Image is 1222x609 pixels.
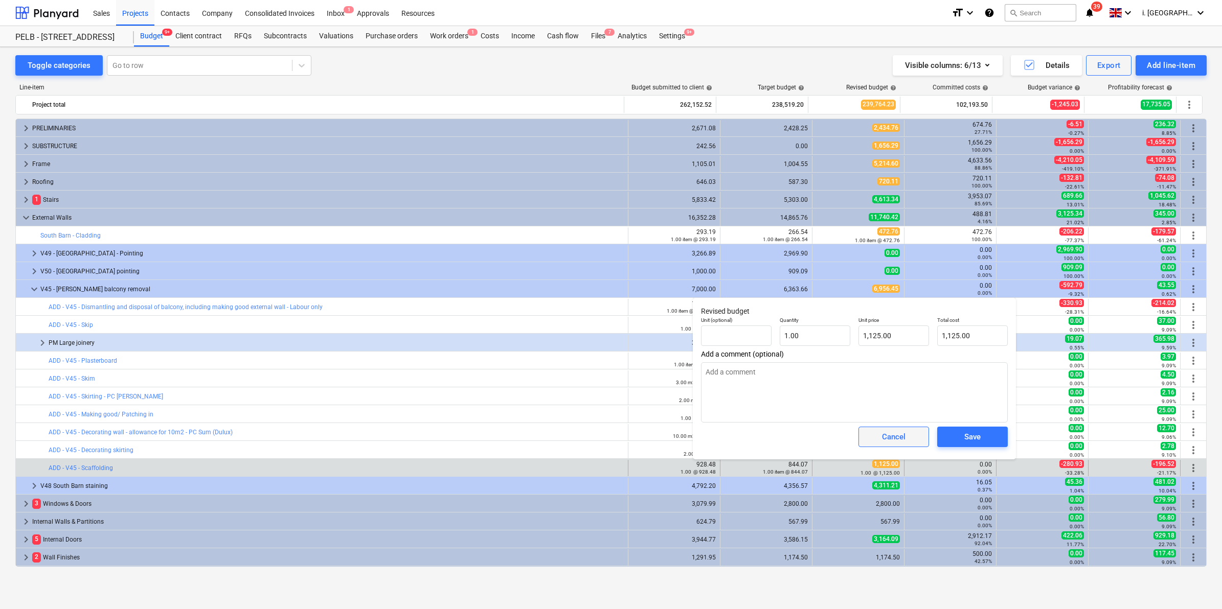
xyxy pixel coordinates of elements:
a: ADD - V45 - Dismantling and disposal of balcony, including making good external wall - Labour only [49,303,323,311]
span: keyboard_arrow_right [36,337,49,349]
div: Income [505,26,541,46]
div: 266.54 [763,228,808,243]
div: 587.30 [725,178,808,185]
div: 674.76 [909,121,992,135]
small: -16.64% [1157,309,1176,315]
small: 0.00% [978,272,992,278]
span: More actions [1187,229,1200,242]
div: SUBSTRUCTURE [32,138,624,154]
small: 0.00% [1070,434,1084,440]
a: Client contract [169,26,228,46]
span: More actions [1187,533,1200,546]
span: 0.00 [1069,353,1084,361]
div: V45 - [PERSON_NAME] balcony removal [40,281,624,297]
span: 4.50 [1161,370,1176,379]
span: 6,956.45 [872,285,900,293]
p: Revised budget [701,306,1008,317]
div: Valuations [313,26,359,46]
small: 1.00 item @ 43.66 [674,362,716,367]
span: More actions [1187,247,1200,260]
span: 345.00 [1153,209,1176,218]
small: 0.55% [1070,345,1084,350]
span: More actions [1187,355,1200,367]
a: ADD - V45 - Skirting - PC [PERSON_NAME] [49,393,163,400]
div: Budget [134,26,169,46]
span: keyboard_arrow_right [28,480,40,492]
span: 365.98 [1153,335,1176,343]
small: 0.00% [1070,381,1084,386]
span: keyboard_arrow_down [28,283,40,295]
small: 2.00 @ 15.27 [684,451,716,457]
div: 242.56 [632,143,716,150]
span: 19.07 [1065,335,1084,343]
span: More actions [1187,283,1200,295]
a: ADD - V45 - Scaffolding [49,464,113,472]
span: keyboard_arrow_right [20,194,32,206]
div: 49.50 [676,371,716,386]
span: More actions [1187,372,1200,385]
a: ADD - V45 - Skim [49,375,95,382]
span: keyboard_arrow_right [20,516,32,528]
span: 689.66 [1061,192,1084,200]
span: 1,045.62 [1148,192,1176,200]
small: 88.86% [975,165,992,171]
div: 1,656.29 [909,139,992,153]
div: 6,363.66 [725,286,808,293]
span: 0.00 [1069,406,1084,414]
p: Total cost [937,317,1008,325]
div: PRELIMINARIES [32,120,624,136]
span: 25.00 [1157,406,1176,414]
div: Project total [32,97,620,113]
small: 21.02% [1067,220,1084,225]
small: 18.48% [1159,202,1176,207]
span: 1,656.29 [872,142,900,150]
div: Profitability forecast [1108,84,1172,91]
small: 10.00 m2 @ 14.01 [673,433,716,439]
span: -74.08 [1155,174,1176,182]
small: 2.85% [1162,220,1176,225]
span: 0.00 [1161,245,1176,253]
span: help [1164,85,1172,91]
span: -1,245.03 [1050,100,1080,109]
button: Search [1005,4,1076,21]
span: More actions [1187,194,1200,206]
div: 238,519.20 [720,97,804,113]
div: External Walls [32,209,624,226]
a: ADD - V45 - Plasterboard [49,357,117,364]
span: More actions [1187,319,1200,331]
span: 0.00 [885,249,900,257]
span: More actions [1187,301,1200,313]
span: keyboard_arrow_right [20,533,32,546]
small: -0.27% [1068,130,1084,136]
small: -419.10% [1062,166,1084,172]
a: Purchase orders [359,26,424,46]
div: 5,303.00 [725,196,808,203]
small: 0.00% [1162,148,1176,154]
span: keyboard_arrow_right [20,176,32,188]
small: 27.71% [975,129,992,135]
div: 7,000.00 [632,286,716,293]
p: Unit (optional) [701,317,772,325]
div: 407.00 [681,318,716,332]
div: PM Large joinery [49,335,624,351]
span: More actions [1187,390,1200,403]
div: Work orders [424,26,474,46]
small: -11.47% [1157,184,1176,190]
span: More actions [1187,462,1200,474]
p: Unit price [858,317,929,325]
small: 3.00 m2 @ 16.50 [676,380,716,385]
iframe: Chat Widget [1171,560,1222,609]
div: 720.11 [909,175,992,189]
span: keyboard_arrow_right [20,140,32,152]
span: -6.51 [1067,120,1084,128]
a: ADD - V45 - Decorating skirting [49,447,133,454]
span: 9+ [684,29,694,36]
div: Save [964,430,981,443]
a: Cash flow [541,26,585,46]
a: Costs [474,26,505,46]
span: 3.97 [1161,353,1176,361]
div: 472.76 [909,228,992,243]
small: 0.00% [978,290,992,296]
small: 0.00% [1070,148,1084,154]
